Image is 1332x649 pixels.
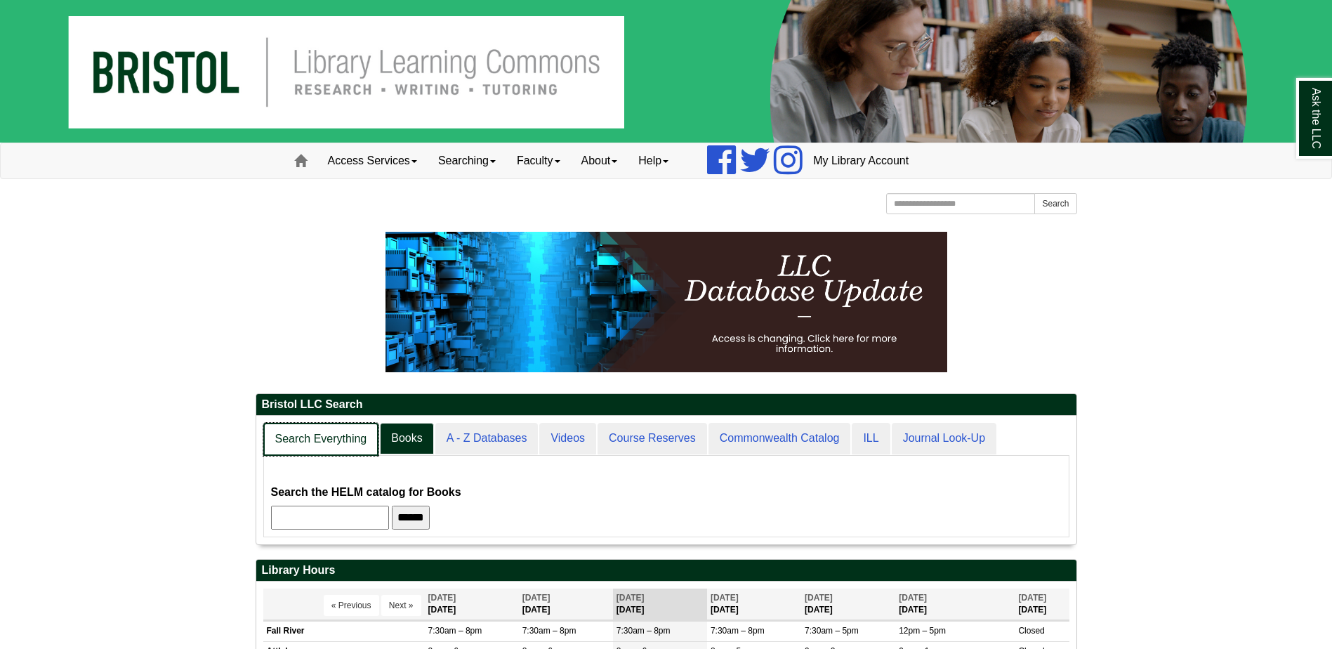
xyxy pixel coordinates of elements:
[381,595,421,616] button: Next »
[708,423,851,454] a: Commonwealth Catalog
[628,143,679,178] a: Help
[801,589,895,620] th: [DATE]
[803,143,919,178] a: My Library Account
[425,589,519,620] th: [DATE]
[428,143,506,178] a: Searching
[539,423,596,454] a: Videos
[271,483,461,502] label: Search the HELM catalog for Books
[616,593,645,603] span: [DATE]
[324,595,379,616] button: « Previous
[805,626,859,636] span: 7:30am – 5pm
[428,593,456,603] span: [DATE]
[506,143,571,178] a: Faculty
[571,143,628,178] a: About
[428,626,482,636] span: 7:30am – 8pm
[895,589,1015,620] th: [DATE]
[317,143,428,178] a: Access Services
[616,626,671,636] span: 7:30am – 8pm
[263,423,379,456] a: Search Everything
[522,626,576,636] span: 7:30am – 8pm
[707,589,801,620] th: [DATE]
[1015,589,1069,620] th: [DATE]
[1034,193,1076,214] button: Search
[256,394,1076,416] h2: Bristol LLC Search
[1018,593,1046,603] span: [DATE]
[805,593,833,603] span: [DATE]
[1018,626,1044,636] span: Closed
[852,423,890,454] a: ILL
[892,423,996,454] a: Journal Look-Up
[613,589,707,620] th: [DATE]
[380,423,433,454] a: Books
[711,626,765,636] span: 7:30am – 8pm
[711,593,739,603] span: [DATE]
[271,463,1062,530] div: Books
[435,423,539,454] a: A - Z Databases
[899,626,946,636] span: 12pm – 5pm
[598,423,707,454] a: Course Reserves
[519,589,613,620] th: [DATE]
[263,622,425,641] td: Fall River
[899,593,927,603] span: [DATE]
[522,593,550,603] span: [DATE]
[385,232,947,372] img: HTML tutorial
[256,560,1076,582] h2: Library Hours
